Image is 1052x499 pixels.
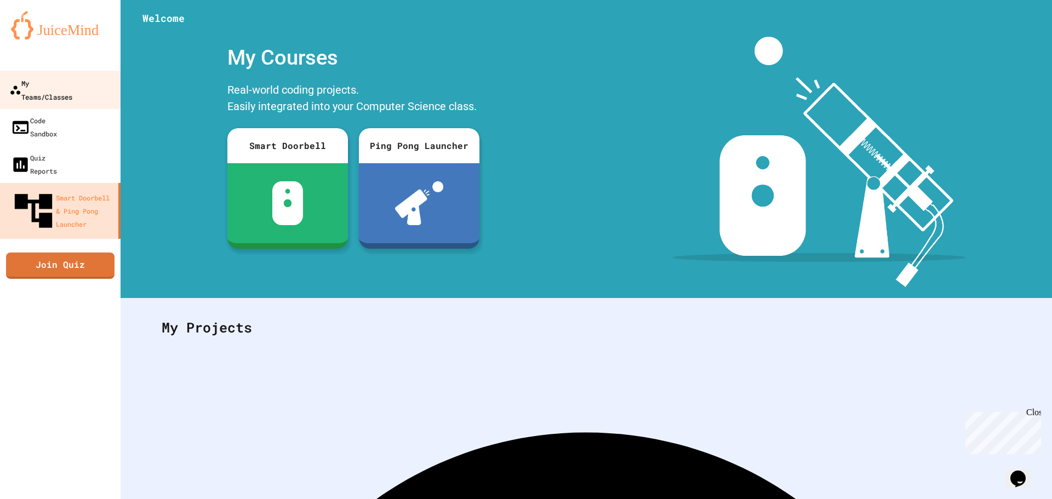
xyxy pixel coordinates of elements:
[6,253,115,279] a: Join Quiz
[961,408,1041,454] iframe: chat widget
[4,4,76,70] div: Chat with us now!Close
[222,37,485,79] div: My Courses
[395,181,444,225] img: ppl-with-ball.png
[11,188,114,233] div: Smart Doorbell & Ping Pong Launcher
[672,37,966,287] img: banner-image-my-projects.png
[1006,455,1041,488] iframe: chat widget
[359,128,479,163] div: Ping Pong Launcher
[151,306,1022,349] div: My Projects
[9,76,72,103] div: My Teams/Classes
[11,114,57,140] div: Code Sandbox
[11,151,57,177] div: Quiz Reports
[272,181,304,225] img: sdb-white.svg
[227,128,348,163] div: Smart Doorbell
[11,11,110,39] img: logo-orange.svg
[222,79,485,120] div: Real-world coding projects. Easily integrated into your Computer Science class.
